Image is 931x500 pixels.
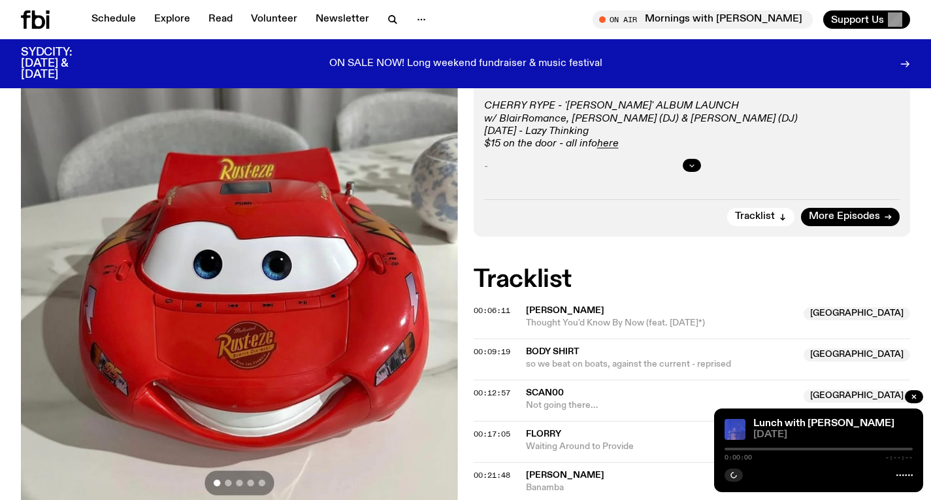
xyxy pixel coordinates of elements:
[201,10,240,29] a: Read
[526,358,796,371] span: so we beat on boats, against the current - reprised
[526,347,580,356] span: body shirt
[84,10,144,29] a: Schedule
[804,348,910,361] span: [GEOGRAPHIC_DATA]
[526,482,796,494] span: Banamba
[474,429,510,439] span: 00:17:05
[526,306,604,315] span: [PERSON_NAME]
[329,58,602,70] p: ON SALE NOW! Long weekend fundraiser & music festival
[484,101,739,111] em: CHERRY RYPE - '[PERSON_NAME]' ALBUM LAUNCH
[526,399,796,412] span: Not going there...
[474,472,510,479] button: 00:21:48
[484,114,798,124] em: w/ BlairRomance, [PERSON_NAME] (DJ) & [PERSON_NAME] (DJ)
[526,441,911,453] span: Waiting Around to Provide
[725,454,752,461] span: 0:00:00
[735,212,775,222] span: Tracklist
[21,47,105,80] h3: SYDCITY: [DATE] & [DATE]
[474,388,510,398] span: 00:12:57
[727,208,794,226] button: Tracklist
[474,268,911,292] h2: Tracklist
[484,126,589,137] em: [DATE] - Lazy Thinking
[474,470,510,480] span: 00:21:48
[804,390,910,403] span: [GEOGRAPHIC_DATA]
[809,212,880,222] span: More Episodes
[526,429,561,439] span: Florry
[804,307,910,320] span: [GEOGRAPHIC_DATA]
[801,208,900,226] a: More Episodes
[526,317,796,329] span: Thought You'd Know By Now (feat. [DATE]*)
[474,390,510,397] button: 00:12:57
[831,14,884,25] span: Support Us
[484,139,597,149] em: $15 on the door - all info
[474,305,510,316] span: 00:06:11
[526,471,604,480] span: [PERSON_NAME]
[308,10,377,29] a: Newsletter
[885,454,913,461] span: -:--:--
[823,10,910,29] button: Support Us
[474,348,510,356] button: 00:09:19
[474,307,510,314] button: 00:06:11
[243,10,305,29] a: Volunteer
[753,430,913,440] span: [DATE]
[593,10,813,29] button: On AirMornings with [PERSON_NAME]
[526,388,564,397] span: Scan00
[474,346,510,357] span: 00:09:19
[474,431,510,438] button: 00:17:05
[753,418,894,429] a: Lunch with [PERSON_NAME]
[597,139,619,149] a: here
[146,10,198,29] a: Explore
